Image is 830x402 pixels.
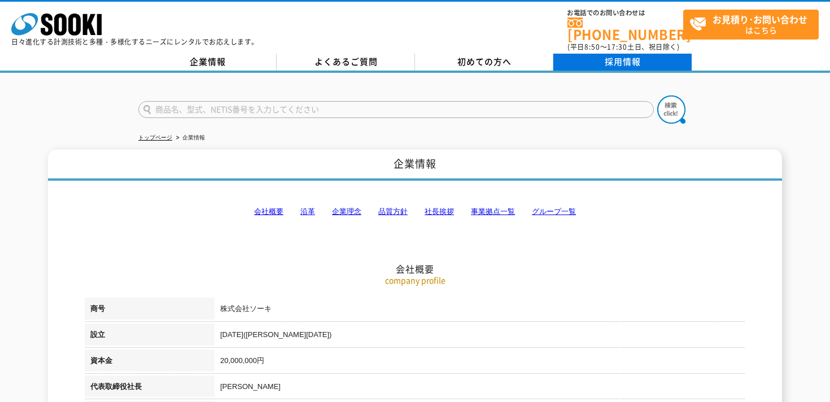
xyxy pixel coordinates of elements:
h2: 会社概要 [85,150,745,275]
span: 初めての方へ [457,55,512,68]
td: [PERSON_NAME] [215,375,745,401]
h1: 企業情報 [48,150,782,181]
th: 資本金 [85,349,215,375]
a: 採用情報 [553,54,692,71]
p: company profile [85,274,745,286]
li: 企業情報 [174,132,205,144]
td: 20,000,000円 [215,349,745,375]
input: 商品名、型式、NETIS番号を入力してください [138,101,654,118]
th: 商号 [85,298,215,324]
a: 企業情報 [138,54,277,71]
a: よくあるご質問 [277,54,415,71]
a: トップページ [138,134,172,141]
a: 事業拠点一覧 [471,207,515,216]
th: 設立 [85,324,215,349]
a: 初めての方へ [415,54,553,71]
th: 代表取締役社長 [85,375,215,401]
span: はこちら [689,10,818,38]
p: 日々進化する計測技術と多種・多様化するニーズにレンタルでお応えします。 [11,38,259,45]
span: (平日 ～ 土日、祝日除く) [567,42,679,52]
a: 社長挨拶 [425,207,454,216]
a: [PHONE_NUMBER] [567,18,683,41]
a: 品質方針 [378,207,408,216]
a: 会社概要 [254,207,283,216]
a: お見積り･お問い合わせはこちら [683,10,819,40]
a: 沿革 [300,207,315,216]
a: 企業理念 [332,207,361,216]
strong: お見積り･お問い合わせ [713,12,807,26]
a: グループ一覧 [532,207,576,216]
td: 株式会社ソーキ [215,298,745,324]
span: お電話でのお問い合わせは [567,10,683,16]
td: [DATE]([PERSON_NAME][DATE]) [215,324,745,349]
span: 17:30 [607,42,627,52]
img: btn_search.png [657,95,685,124]
span: 8:50 [584,42,600,52]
